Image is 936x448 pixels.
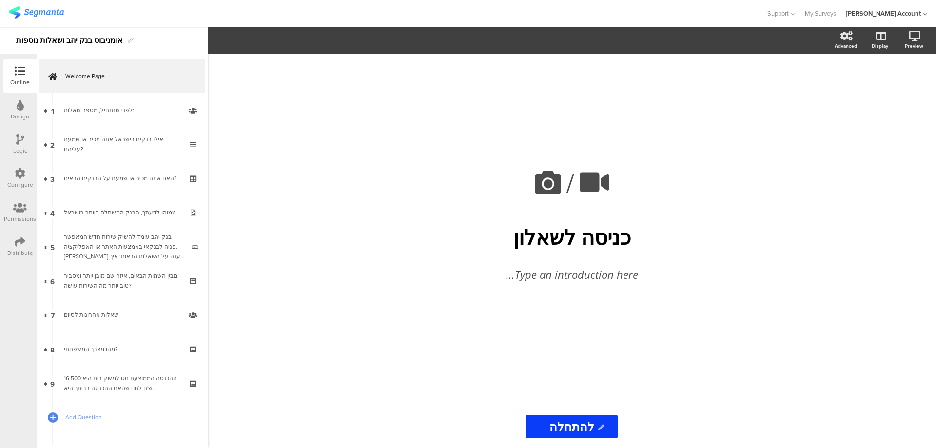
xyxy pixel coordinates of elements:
[16,33,123,48] div: אומניבוס בנק יהב ושאלות נוספות
[50,378,55,389] span: 9
[39,366,205,400] a: 9 ההכנסה הממוצעת נטו למשק בית היא 16,500 ש'ח לחודשהאם ההכנסה בביתך היא...
[50,173,55,184] span: 3
[391,223,752,251] p: כניסה לשאלון
[64,310,180,320] div: שאלות אחרונות לסיום
[51,105,54,116] span: 1
[526,415,619,438] input: Start
[64,344,180,354] div: מהו מצבך המשפחתי?
[835,42,857,50] div: Advanced
[64,105,180,115] div: לפני שנתחיל, מספר שאלות:
[39,127,205,161] a: 2 אילו בנקים בישראל אתה מכיר או שמעת עליהם?
[51,310,55,320] span: 7
[64,174,180,183] div: האם אתה מכיר או שמעת על הבנקים הבאים?
[39,59,205,93] a: Welcome Page
[39,230,205,264] a: 5 בנק יהב עומד להשיק שירות חדש המאפשר פניה לבנקאי באמצעות האתר או האפליקציה. [PERSON_NAME] ענה על...
[50,207,55,218] span: 4
[39,298,205,332] a: 7 שאלות אחרונות לסיום
[64,271,180,291] div: מבין השמות הבאים, איזה שם מובן יותר ומסביר טוב יותר מה השירות עושה?
[64,208,180,217] div: מיהו לדעתך, הבנק המשתלם ביותר בישראל?
[50,275,55,286] span: 6
[767,9,789,18] span: Support
[872,42,888,50] div: Display
[9,6,64,19] img: segmanta logo
[64,135,180,154] div: אילו בנקים בישראל אתה מכיר או שמעת עליהם?
[39,93,205,127] a: 1 לפני שנתחיל, מספר שאלות:
[4,214,36,223] div: Permissions
[10,78,30,87] div: Outline
[7,249,33,257] div: Distribute
[905,42,923,50] div: Preview
[13,146,27,155] div: Logic
[11,112,29,121] div: Design
[65,71,190,81] span: Welcome Page
[846,9,921,18] div: [PERSON_NAME] Account
[39,161,205,195] a: 3 האם אתה מכיר או שמעת על הבנקים הבאים?
[7,180,33,189] div: Configure
[39,264,205,298] a: 6 מבין השמות הבאים, איזה שם מובן יותר ומסביר טוב יותר מה השירות עושה?
[566,164,574,202] span: /
[39,332,205,366] a: 8 מהו מצבך המשפחתי?
[64,373,180,393] div: ההכנסה הממוצעת נטו למשק בית היא 16,500 ש'ח לחודשהאם ההכנסה בביתך היא...
[64,232,184,261] div: בנק יהב עומד להשיק שירות חדש המאפשר פניה לבנקאי באמצעות האתר או האפליקציה. אנא ענה על השאלות הבאו...
[50,241,55,252] span: 5
[50,344,55,354] span: 8
[50,139,55,150] span: 2
[39,195,205,230] a: 4 מיהו לדעתך, הבנק המשתלם ביותר בישראל?
[65,412,190,422] span: Add Question
[401,267,742,283] div: Type an introduction here...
